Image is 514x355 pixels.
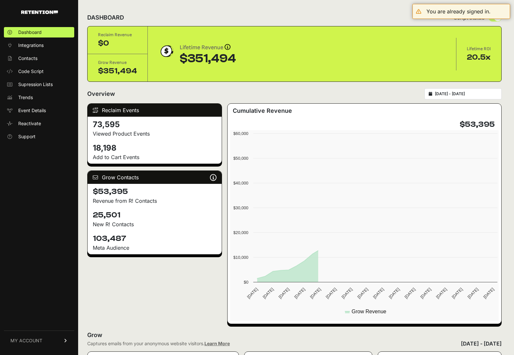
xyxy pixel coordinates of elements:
[461,340,502,348] div: [DATE] - [DATE]
[93,244,216,252] div: Meta Audience
[388,287,401,299] text: [DATE]
[467,46,491,52] div: Lifetime ROI
[404,287,416,299] text: [DATE]
[98,38,137,49] div: $0
[4,79,74,90] a: Supression Lists
[482,287,495,299] text: [DATE]
[93,186,216,197] h4: $53,395
[18,120,41,127] span: Reactivate
[4,66,74,77] a: Code Script
[426,7,491,15] div: You are already signed in.
[4,53,74,64] a: Contacts
[451,287,464,299] text: [DATE]
[93,197,216,205] p: Revenue from R! Contacts
[233,230,248,235] text: $20,000
[18,81,53,88] span: Supression Lists
[93,119,216,130] h4: 73,595
[93,153,216,161] p: Add to Cart Events
[262,287,275,299] text: [DATE]
[246,287,259,299] text: [DATE]
[87,89,115,98] h2: Overview
[4,27,74,37] a: Dashboard
[204,341,230,346] a: Learn More
[325,287,338,299] text: [DATE]
[460,119,495,130] h4: $53,395
[18,107,46,114] span: Event Details
[356,287,369,299] text: [DATE]
[180,43,236,52] div: Lifetime Revenue
[4,92,74,103] a: Trends
[309,287,322,299] text: [DATE]
[10,337,42,344] span: MY ACCOUNT
[435,287,448,299] text: [DATE]
[4,131,74,142] a: Support
[18,94,33,101] span: Trends
[420,287,432,299] text: [DATE]
[93,130,216,138] p: Viewed Product Events
[88,171,222,184] div: Grow Contacts
[233,181,248,185] text: $40,000
[372,287,385,299] text: [DATE]
[93,143,216,153] h4: 18,198
[18,68,44,75] span: Code Script
[233,255,248,260] text: $10,000
[18,133,35,140] span: Support
[233,205,248,210] text: $30,000
[244,280,248,285] text: $0
[98,66,137,76] div: $351,494
[4,105,74,116] a: Event Details
[467,52,491,63] div: 20.5x
[18,29,42,36] span: Dashboard
[98,59,137,66] div: Grow Revenue
[180,52,236,65] div: $351,494
[87,13,124,22] h2: DASHBOARD
[18,55,37,62] span: Contacts
[21,10,58,14] img: Retention.com
[93,233,216,244] h4: 103,487
[98,32,137,38] div: Reclaim Revenue
[93,210,216,220] h4: 25,501
[233,156,248,161] text: $50,000
[278,287,290,299] text: [DATE]
[87,331,502,340] h2: Grow
[233,131,248,136] text: $60,000
[4,331,74,350] a: MY ACCOUNT
[294,287,306,299] text: [DATE]
[467,287,479,299] text: [DATE]
[4,40,74,51] a: Integrations
[93,220,216,228] p: New R! Contacts
[4,118,74,129] a: Reactivate
[352,309,386,314] text: Grow Revenue
[158,43,174,59] img: dollar-coin-05c43ed7efb7bc0c12610022525b4bbbb207c7efeef5aecc26f025e68dcafac9.png
[87,340,230,347] div: Captures emails from your anonymous website visitors.
[341,287,354,299] text: [DATE]
[233,106,292,115] h3: Cumulative Revenue
[18,42,44,49] span: Integrations
[88,104,222,117] div: Reclaim Events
